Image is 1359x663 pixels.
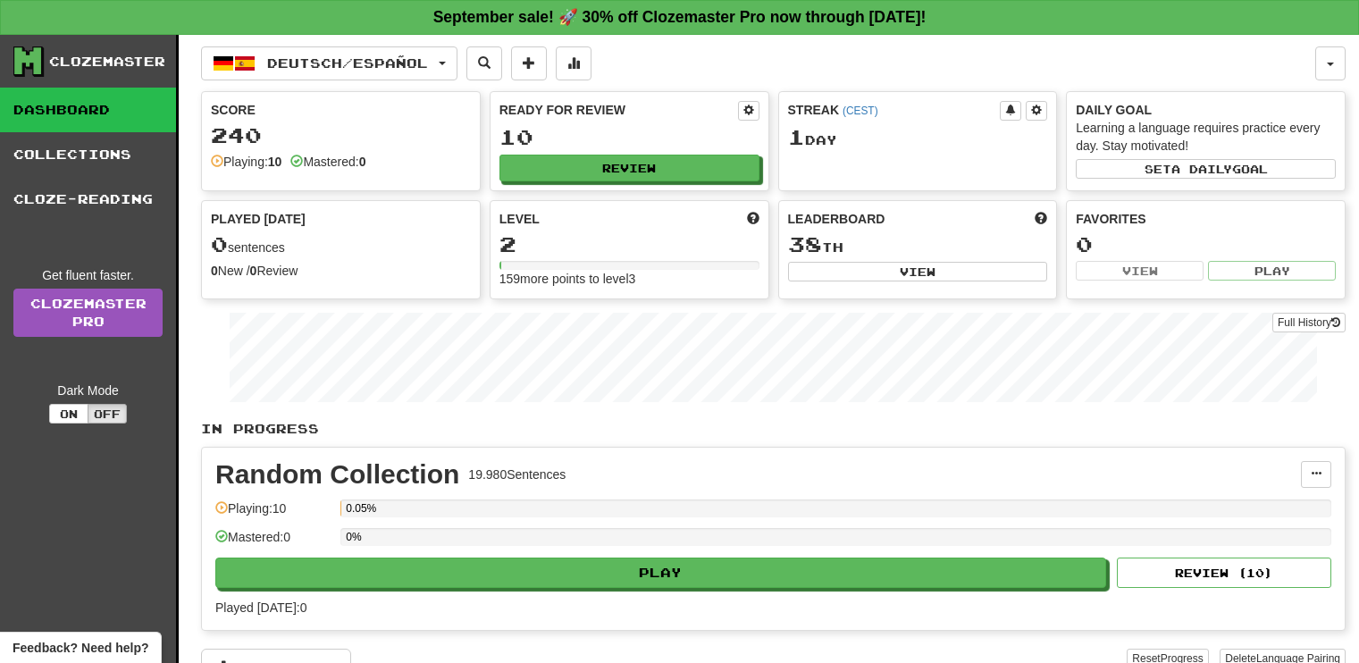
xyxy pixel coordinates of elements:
div: Streak [788,101,1001,119]
strong: September sale! 🚀 30% off Clozemaster Pro now through [DATE]! [433,8,927,26]
strong: 0 [359,155,366,169]
span: Played [DATE] [211,210,306,228]
div: New / Review [211,262,471,280]
div: Score [211,101,471,119]
span: 0 [211,231,228,256]
div: Daily Goal [1076,101,1336,119]
span: Deutsch / Español [267,55,428,71]
div: Dark Mode [13,382,163,399]
div: Get fluent faster. [13,266,163,284]
div: 240 [211,124,471,147]
button: On [49,404,88,424]
div: Learning a language requires practice every day. Stay motivated! [1076,119,1336,155]
button: Seta dailygoal [1076,159,1336,179]
div: Favorites [1076,210,1336,228]
div: Playing: [211,153,281,171]
button: Play [215,558,1106,588]
div: sentences [211,233,471,256]
span: This week in points, UTC [1035,210,1047,228]
strong: 0 [211,264,218,278]
a: (CEST) [843,105,878,117]
div: Ready for Review [499,101,738,119]
span: Leaderboard [788,210,885,228]
span: Score more points to level up [747,210,759,228]
span: Level [499,210,540,228]
strong: 0 [250,264,257,278]
button: Review (10) [1117,558,1331,588]
div: 0 [1076,233,1336,256]
span: 1 [788,124,805,149]
button: Add sentence to collection [511,46,547,80]
button: Play [1208,261,1336,281]
button: More stats [556,46,591,80]
div: 159 more points to level 3 [499,270,759,288]
span: Played [DATE]: 0 [215,600,306,615]
span: a daily [1171,163,1232,175]
div: 10 [499,126,759,148]
div: 19.980 Sentences [468,466,566,483]
strong: 10 [268,155,282,169]
button: Review [499,155,759,181]
div: Day [788,126,1048,149]
p: In Progress [201,420,1346,438]
a: ClozemasterPro [13,289,163,337]
button: Search sentences [466,46,502,80]
div: th [788,233,1048,256]
button: View [788,262,1048,281]
span: Open feedback widget [13,639,148,657]
div: Playing: 10 [215,499,331,529]
button: View [1076,261,1204,281]
div: Mastered: [290,153,365,171]
button: Deutsch/Español [201,46,457,80]
div: Random Collection [215,461,459,488]
div: Mastered: 0 [215,528,331,558]
div: Clozemaster [49,53,165,71]
button: Full History [1272,313,1346,332]
span: 38 [788,231,822,256]
div: 2 [499,233,759,256]
button: Off [88,404,127,424]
